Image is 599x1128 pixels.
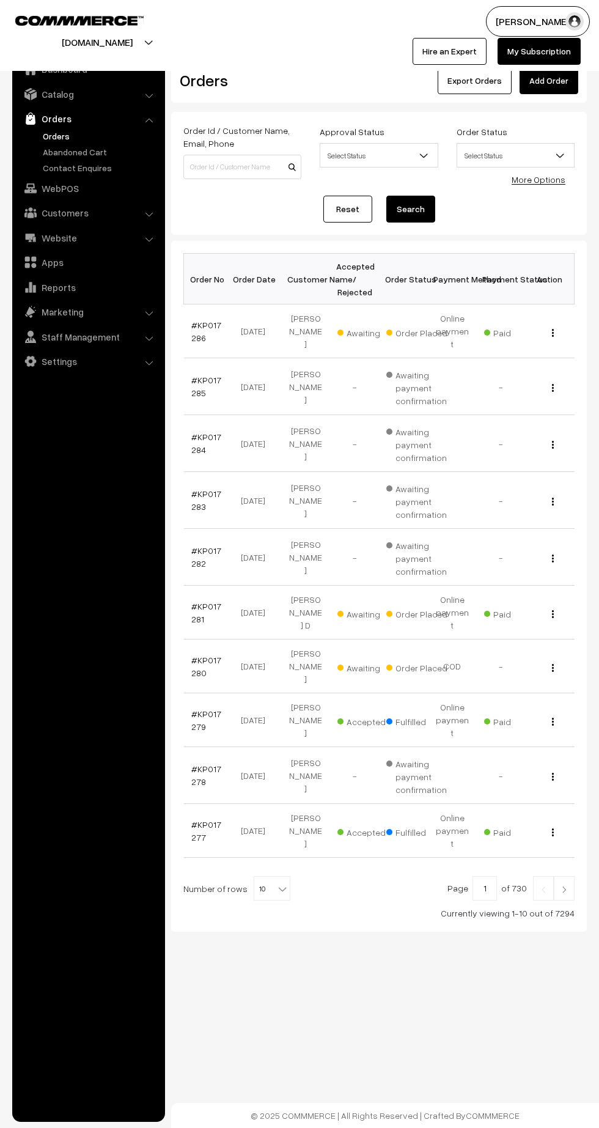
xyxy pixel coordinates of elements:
[552,384,554,392] img: Menu
[438,67,512,94] button: Export Orders
[15,16,144,25] img: COMMMERCE
[191,320,221,343] a: #KP017286
[330,358,379,415] td: -
[191,432,221,455] a: #KP017284
[477,254,526,304] th: Payment Status
[559,886,570,893] img: Right
[552,610,554,618] img: Menu
[428,640,477,693] td: COD
[386,479,447,521] span: Awaiting payment confirmation
[337,605,399,621] span: Awaiting
[552,773,554,781] img: Menu
[40,146,161,158] a: Abandoned Cart
[520,67,578,94] a: Add Order
[320,145,437,166] span: Select Status
[40,161,161,174] a: Contact Enquires
[281,747,330,804] td: [PERSON_NAME]
[171,1103,599,1128] footer: © 2025 COMMMERCE | All Rights Reserved | Crafted By
[386,823,447,839] span: Fulfilled
[232,254,281,304] th: Order Date
[457,145,574,166] span: Select Status
[232,358,281,415] td: [DATE]
[232,415,281,472] td: [DATE]
[15,12,122,27] a: COMMMERCE
[386,196,435,223] button: Search
[281,586,330,640] td: [PERSON_NAME] D
[447,883,468,893] span: Page
[386,754,447,796] span: Awaiting payment confirmation
[15,276,161,298] a: Reports
[183,155,301,179] input: Order Id / Customer Name / Customer Email / Customer Phone
[552,828,554,836] img: Menu
[232,472,281,529] td: [DATE]
[254,876,290,901] span: 10
[386,323,447,339] span: Order Placed
[15,227,161,249] a: Website
[15,83,161,105] a: Catalog
[183,882,248,895] span: Number of rows
[501,883,527,893] span: of 730
[330,254,379,304] th: Accepted / Rejected
[320,143,438,168] span: Select Status
[15,177,161,199] a: WebPOS
[512,174,565,185] a: More Options
[254,877,290,901] span: 10
[183,907,575,920] div: Currently viewing 1-10 out of 7294
[232,804,281,858] td: [DATE]
[484,323,545,339] span: Paid
[337,658,399,674] span: Awaiting
[386,422,447,464] span: Awaiting payment confirmation
[330,529,379,586] td: -
[191,601,221,624] a: #KP017281
[191,655,221,678] a: #KP017280
[552,718,554,726] img: Menu
[386,658,447,674] span: Order Placed
[15,251,161,273] a: Apps
[386,536,447,578] span: Awaiting payment confirmation
[281,529,330,586] td: [PERSON_NAME]
[191,375,221,398] a: #KP017285
[486,6,590,37] button: [PERSON_NAME]
[184,254,233,304] th: Order No
[281,254,330,304] th: Customer Name
[191,819,221,842] a: #KP017277
[477,358,526,415] td: -
[232,586,281,640] td: [DATE]
[19,27,175,57] button: [DOMAIN_NAME]
[232,304,281,358] td: [DATE]
[477,640,526,693] td: -
[191,764,221,787] a: #KP017278
[565,12,584,31] img: user
[337,823,399,839] span: Accepted
[484,712,545,728] span: Paid
[457,143,575,168] span: Select Status
[320,125,384,138] label: Approval Status
[15,350,161,372] a: Settings
[379,254,428,304] th: Order Status
[232,747,281,804] td: [DATE]
[323,196,372,223] a: Reset
[232,693,281,747] td: [DATE]
[552,664,554,672] img: Menu
[337,323,399,339] span: Awaiting
[191,545,221,569] a: #KP017282
[232,529,281,586] td: [DATE]
[477,747,526,804] td: -
[191,709,221,732] a: #KP017279
[386,605,447,621] span: Order Placed
[180,71,300,90] h2: Orders
[428,304,477,358] td: Online payment
[538,886,549,893] img: Left
[281,640,330,693] td: [PERSON_NAME]
[281,472,330,529] td: [PERSON_NAME]
[191,488,221,512] a: #KP017283
[484,823,545,839] span: Paid
[477,472,526,529] td: -
[477,415,526,472] td: -
[15,108,161,130] a: Orders
[281,415,330,472] td: [PERSON_NAME]
[552,555,554,562] img: Menu
[413,38,487,65] a: Hire an Expert
[40,130,161,142] a: Orders
[457,125,507,138] label: Order Status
